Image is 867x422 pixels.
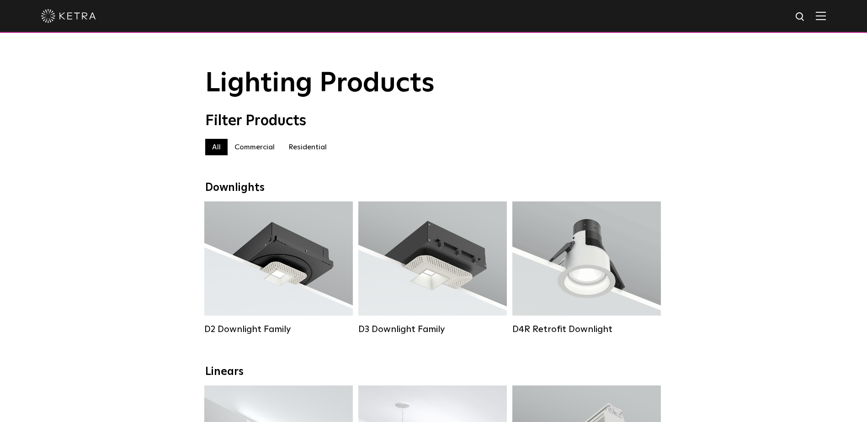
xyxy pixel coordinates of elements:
label: Commercial [228,139,282,155]
div: Filter Products [205,112,662,130]
div: Linears [205,365,662,379]
a: D4R Retrofit Downlight Lumen Output:800Colors:White / BlackBeam Angles:15° / 25° / 40° / 60°Watta... [512,201,661,335]
img: Hamburger%20Nav.svg [816,11,826,20]
div: D3 Downlight Family [358,324,507,335]
label: Residential [282,139,334,155]
a: D2 Downlight Family Lumen Output:1200Colors:White / Black / Gloss Black / Silver / Bronze / Silve... [204,201,353,335]
a: D3 Downlight Family Lumen Output:700 / 900 / 1100Colors:White / Black / Silver / Bronze / Paintab... [358,201,507,335]
img: ketra-logo-2019-white [41,9,96,23]
label: All [205,139,228,155]
span: Lighting Products [205,70,435,97]
img: search icon [795,11,806,23]
div: D2 Downlight Family [204,324,353,335]
div: D4R Retrofit Downlight [512,324,661,335]
div: Downlights [205,181,662,195]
